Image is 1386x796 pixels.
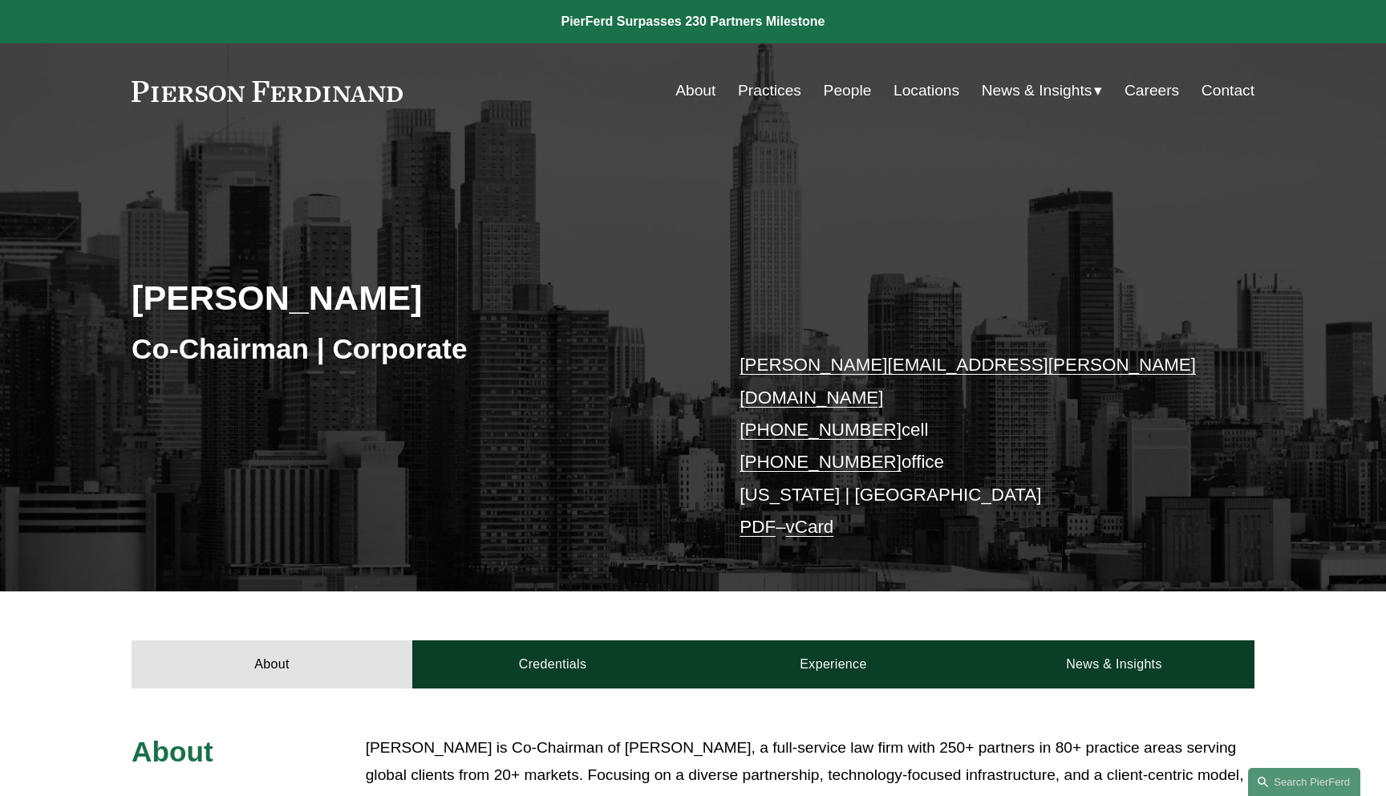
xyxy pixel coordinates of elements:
a: PDF [740,517,776,537]
span: About [132,736,213,767]
h2: [PERSON_NAME] [132,277,693,319]
a: Practices [738,75,801,106]
a: Contact [1202,75,1254,106]
a: folder dropdown [982,75,1103,106]
a: Locations [894,75,959,106]
a: [PHONE_NUMBER] [740,452,902,472]
a: About [675,75,715,106]
a: Credentials [412,640,693,688]
p: cell office [US_STATE] | [GEOGRAPHIC_DATA] – [740,349,1207,543]
a: People [824,75,872,106]
h3: Co-Chairman | Corporate [132,331,693,367]
span: News & Insights [982,77,1092,105]
a: Experience [693,640,974,688]
a: News & Insights [974,640,1254,688]
a: [PERSON_NAME][EMAIL_ADDRESS][PERSON_NAME][DOMAIN_NAME] [740,355,1196,407]
a: Search this site [1248,768,1360,796]
a: [PHONE_NUMBER] [740,420,902,440]
a: About [132,640,412,688]
a: Careers [1125,75,1179,106]
a: vCard [786,517,834,537]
